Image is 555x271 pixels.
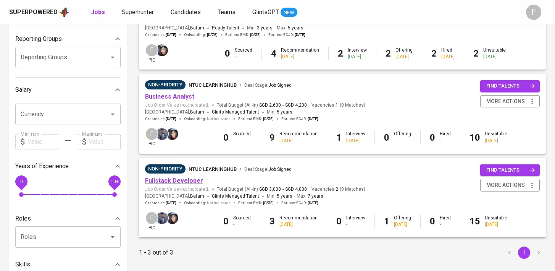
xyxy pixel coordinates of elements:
span: [DATE] [207,32,218,37]
div: Hired [440,215,451,228]
span: 1 [334,102,338,109]
span: - [274,24,275,32]
b: 0 [223,132,229,143]
nav: pagination navigation [502,247,546,259]
span: Earliest EMD : [238,116,274,122]
div: Years of Experience [15,159,121,174]
span: NEW [281,9,297,16]
span: Ready Talent [212,25,239,31]
span: Onboarding : [184,116,231,122]
span: 3 years [257,25,273,31]
span: Batam [190,24,204,32]
div: Roles [15,211,121,226]
div: [DATE] [485,138,507,144]
span: Batam [190,193,204,200]
span: 0 [20,179,23,184]
span: Onboarding : [184,200,231,206]
b: 9 [269,132,275,143]
div: Interview [348,47,367,60]
button: more actions [480,179,540,191]
b: 2 [338,48,343,59]
div: Sourced [233,131,251,144]
span: Created at : [145,32,176,37]
span: Min. [247,25,273,31]
div: [DATE] [348,54,367,60]
button: Open [107,52,118,63]
span: Created at : [145,200,176,206]
span: Job Order Value not indicated. [145,186,209,193]
div: [DATE] [279,221,318,228]
b: 0 [223,216,229,227]
span: - [294,193,295,200]
span: Glints Managed Talent [212,109,259,115]
a: Jobs [91,8,106,17]
div: Sourced [233,215,251,228]
input: Value [27,134,59,149]
div: Offering [395,47,413,60]
b: 0 [384,132,389,143]
div: Hired [440,131,451,144]
img: diazagista@glints.com [166,212,178,224]
b: 2 [386,48,391,59]
div: [DATE] [483,54,506,60]
span: 5 years [277,109,292,115]
span: [GEOGRAPHIC_DATA] , [145,24,204,32]
b: 3 [269,216,275,227]
span: Glints Managed Talent [212,193,259,199]
span: Max. [277,25,303,31]
button: Open [107,109,118,120]
div: F [145,127,158,141]
a: Teams [218,8,237,17]
span: 5 years [288,25,303,31]
span: Not indicated [207,200,231,206]
span: Created at : [145,116,176,122]
b: 1 [384,216,389,227]
div: F [145,211,158,225]
div: Offering [394,131,411,144]
a: Superhunter [122,8,155,17]
span: - [282,186,284,193]
div: Recommendation [281,47,319,60]
div: Unsuitable [485,131,507,144]
span: find talents [486,166,535,175]
div: [DATE] [395,54,413,60]
span: [DATE] [263,200,274,206]
div: - [440,138,451,144]
p: Roles [15,214,31,223]
span: find talents [486,82,535,91]
div: - [346,221,365,228]
span: Non-Priority [145,165,186,173]
div: [DATE] [485,221,507,228]
input: Value [89,134,121,149]
p: Salary [15,85,32,94]
span: Vacancies ( 0 Matches ) [311,102,365,109]
span: [DATE] [308,200,318,206]
span: Max. [297,193,323,199]
span: [GEOGRAPHIC_DATA] , [145,193,204,200]
div: F [526,5,541,20]
b: 0 [336,216,342,227]
div: - [235,54,252,60]
span: 7 years [308,193,323,199]
span: [DATE] [263,116,274,122]
span: Job Signed [268,167,292,172]
span: Job Signed [268,83,292,88]
span: SGD 3,000 [259,186,281,193]
b: 1 [336,132,342,143]
div: Reporting Groups [15,31,121,47]
b: 10 [469,132,480,143]
button: more actions [480,95,540,108]
span: [GEOGRAPHIC_DATA] , [145,109,204,116]
img: jhon@glints.com [156,128,168,140]
div: Offering [394,215,411,228]
span: 10+ [110,179,118,184]
span: Earliest EMD : [238,200,274,206]
img: app logo [59,6,69,18]
div: - [233,221,251,228]
b: 0 [430,132,435,143]
span: Teams [218,8,236,16]
span: Min. [267,193,292,199]
p: Skills [15,260,30,269]
span: Vacancies ( 0 Matches ) [311,186,365,193]
span: [DATE] [166,116,176,122]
